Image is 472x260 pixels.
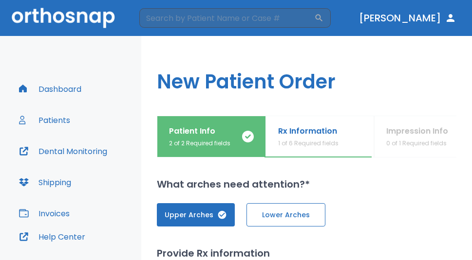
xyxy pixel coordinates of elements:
span: 😐 [160,191,174,210]
span: neutral face reaction [155,191,180,210]
span: 😞 [135,191,149,210]
span: smiley reaction [180,191,206,210]
button: Help Center [13,225,91,248]
span: 😃 [186,191,200,210]
button: go back [6,4,25,22]
span: disappointed reaction [130,191,155,210]
button: Invoices [13,202,76,225]
span: Upper Arches [167,210,225,220]
p: 2 of 2 Required fields [169,139,230,148]
p: 1 of 6 Required fields [278,139,339,148]
button: Collapse window [293,4,311,22]
button: Dental Monitoring [13,139,113,163]
p: Patient Info [169,125,230,137]
a: Open in help center [129,222,207,230]
button: Patients [13,108,76,132]
button: Lower Arches [246,203,325,226]
div: Close [311,4,329,21]
img: Orthosnap [12,8,115,28]
input: Search by Patient Name or Case # [139,8,314,28]
button: [PERSON_NAME] [355,9,460,27]
button: Upper Arches [157,203,235,226]
p: Rx Information [278,125,339,137]
div: Did this answer your question? [12,181,323,191]
button: Dashboard [13,77,87,101]
button: Shipping [13,171,77,194]
h1: New Patient Order [141,36,472,116]
span: Lower Arches [257,210,315,220]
